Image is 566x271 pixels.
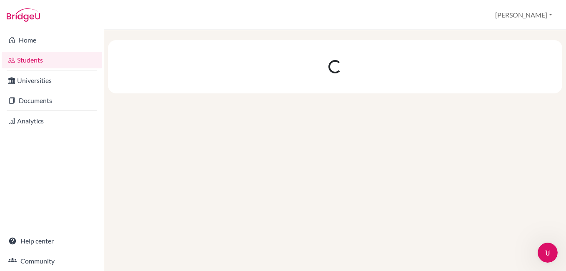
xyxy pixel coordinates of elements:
a: Community [2,253,102,269]
a: Help center [2,233,102,249]
a: Students [2,52,102,68]
a: Documents [2,92,102,109]
iframe: Intercom live chat [538,243,558,263]
button: [PERSON_NAME] [491,7,556,23]
a: Home [2,32,102,48]
a: Analytics [2,113,102,129]
img: Bridge-U [7,8,40,22]
a: Universities [2,72,102,89]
